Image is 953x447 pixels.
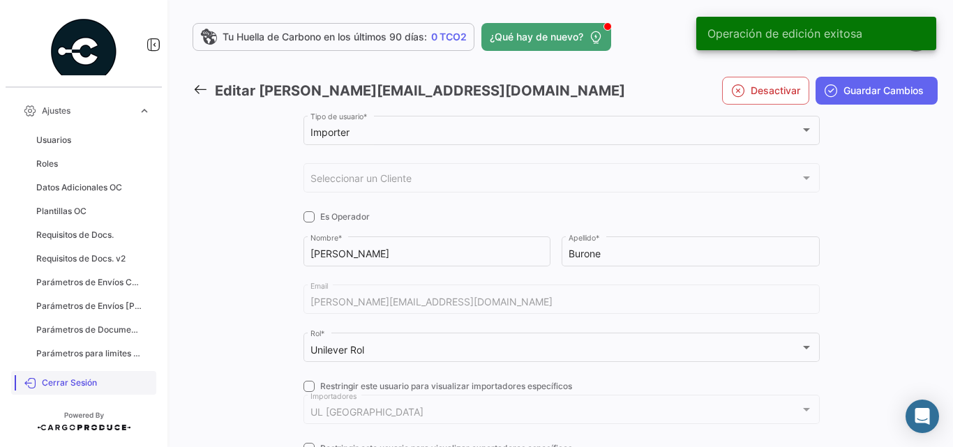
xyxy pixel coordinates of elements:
mat-select-trigger: UL [GEOGRAPHIC_DATA] [310,406,423,418]
a: Requisitos de Docs. v2 [31,248,156,269]
span: Requisitos de Docs. [36,229,114,241]
span: ¿Qué hay de nuevo? [490,30,583,44]
a: Parámetros de Envíos [PERSON_NAME] Terrestres [31,296,156,317]
mat-select-trigger: Importer [310,126,350,138]
a: Parámetros para limites sensores [31,343,156,364]
a: Usuarios [31,130,156,151]
a: Parámetros de Envíos Cargas Marítimas [31,272,156,293]
span: Parámetros de Documentos [36,324,142,336]
span: Datos Adicionales OC [36,181,122,194]
a: Tu Huella de Carbono en los últimos 90 días:0 TCO2 [193,23,474,51]
span: Parámetros para limites sensores [36,347,142,360]
img: powered-by.png [49,17,119,86]
div: Abrir Intercom Messenger [906,400,939,433]
button: ¿Qué hay de nuevo? [481,23,611,51]
span: Parámetros de Envíos Cargas Marítimas [36,276,142,289]
span: Ajustes [42,105,133,117]
span: Parámetros de Envíos [PERSON_NAME] Terrestres [36,300,142,312]
span: Usuarios [36,134,71,146]
span: Operación de edición exitosa [707,26,862,40]
h3: Editar [PERSON_NAME][EMAIL_ADDRESS][DOMAIN_NAME] [215,81,625,101]
span: Requisitos de Docs. v2 [36,252,126,265]
span: Roles [36,158,58,170]
span: expand_more [138,105,151,117]
span: Es Operador [320,211,370,223]
span: Tu Huella de Carbono en los últimos 90 días: [223,30,427,44]
button: Desactivar [722,77,809,105]
button: Guardar Cambios [816,77,938,105]
a: Roles [31,153,156,174]
a: Plantillas OC [31,201,156,222]
span: Cerrar Sesión [42,377,151,389]
span: Restringir este usuario para visualizar importadores específicos [320,380,572,393]
a: Parámetros de Documentos [31,319,156,340]
span: Plantillas OC [36,205,87,218]
a: Datos Adicionales OC [31,177,156,198]
span: Guardar Cambios [843,84,924,98]
span: Seleccionar un Cliente [310,175,800,187]
a: Requisitos de Docs. [31,225,156,245]
mat-select-trigger: Unilever Rol [310,344,364,356]
span: 0 TCO2 [431,30,467,44]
